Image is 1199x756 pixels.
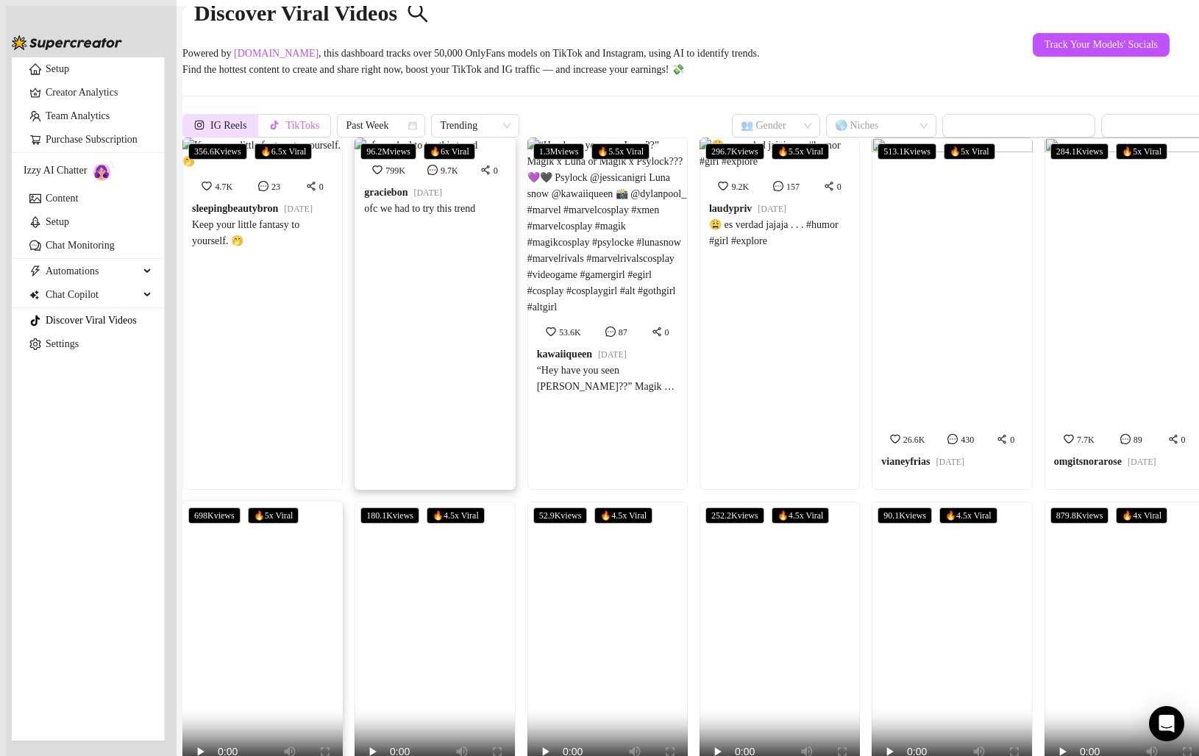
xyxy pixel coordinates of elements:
span: Powered by , this dashboard tracks over 50,000 OnlyFans models on TikTok and Instagram, using AI ... [182,46,760,78]
a: 1.3Mviews🔥5.5x Viral“Hey have you seen Luna??” Magik x Luna or Magik x Psylock??? 💜🖤 Psylock @jes... [527,138,688,490]
span: heart [718,181,728,191]
span: 🔥 5 x Viral [1116,143,1167,160]
span: thunderbolt [29,265,41,277]
div: Keep your little fantasy to yourself. 🤭 [192,217,333,249]
span: heart [1064,434,1074,444]
span: [DATE] [758,204,786,214]
span: [DATE] [1128,457,1156,467]
span: Track Your Models' Socials [1045,39,1158,51]
span: 157 [786,182,800,192]
span: share-alt [997,434,1007,444]
strong: vianeyfrias [881,456,930,467]
a: Creator Analytics [46,81,152,104]
span: 799K [385,165,405,176]
span: share-alt [652,327,662,337]
span: 23 [271,182,280,192]
span: heart [546,327,556,337]
span: message [1120,434,1131,444]
span: 53.6K [559,327,581,338]
button: Video Views: 50K to 100M [942,114,1095,138]
span: Past Week [346,115,416,137]
span: 356.6K views [188,143,247,160]
span: eye [954,120,964,130]
a: Content [46,193,78,204]
span: Chat Copilot [46,283,139,307]
strong: sleepingbeautybron [192,203,278,214]
span: 0 [665,327,669,338]
span: 🔥 4.5 x Viral [594,507,652,524]
a: 356.6Kviews🔥6.5x ViralKeep your little fantasy to yourself. 🤭4.7K230sleepingbeautybron[DATE]Keep ... [182,138,343,490]
span: 0 [494,165,498,176]
span: [DATE] [598,349,627,360]
span: message [773,181,783,191]
span: [DATE] [284,204,313,214]
span: message [605,327,616,337]
span: 26.6K [903,435,925,445]
span: message [947,434,958,444]
a: Setup [46,63,69,74]
button: Track Your Models' Socials [1033,33,1170,57]
span: 🔥 4.5 x Viral [427,507,485,524]
img: Chat Copilot [29,290,39,300]
span: calendar [408,121,417,130]
span: 🔥 5.5 x Viral [772,143,830,160]
span: heart [202,181,212,191]
span: 9.2K [731,182,749,192]
span: instagram [194,120,204,130]
span: search [407,1,429,24]
span: share-alt [824,181,834,191]
span: 🔥 4.5 x Viral [939,507,997,524]
span: heart [890,434,900,444]
a: 513.1Kviews🔥5x Viral26.6K4300vianeyfrias[DATE] [872,138,1032,490]
span: message [427,165,438,175]
span: 9.7K [441,165,458,176]
span: 284.1K views [1050,143,1109,160]
img: Keep your little fantasy to yourself. 🤭 [182,138,343,170]
span: 180.1K views [360,507,419,524]
div: Open Intercom Messenger [1149,706,1184,741]
span: [DATE] [413,188,442,198]
span: Izzy AI Chatter [24,163,87,179]
span: Automations [46,260,139,283]
img: logo-BBDzfeDw.svg [12,35,122,50]
div: ofc we had to try this trend [364,201,475,217]
a: Purchase Subscription [46,128,152,151]
span: 252.2K views [705,507,764,524]
div: IG Reels [210,115,246,137]
a: Setup [46,216,69,227]
strong: kawaiiqueen [537,349,592,360]
span: 7.7K [1077,435,1095,445]
span: 0 [1181,435,1186,445]
span: 89 [1134,435,1142,445]
span: 0 [1010,435,1014,445]
a: Discover Viral Videos [46,315,137,326]
span: 🔥 6 x Viral [424,143,475,160]
strong: graciebon [364,187,408,198]
span: 0 [319,182,324,192]
span: 🔥 4 x Viral [1116,507,1167,524]
span: share-alt [480,165,491,175]
span: 🔥 5.5 x Viral [591,143,650,160]
span: 296.7K views [705,143,764,160]
div: 😩 es verdad jajaja . . . #humor #girl #explore [709,217,850,249]
span: 🔥 4.5 x Viral [772,507,830,524]
span: Video Views: 50K to 100M [970,120,1084,132]
span: tik-tok [269,120,280,130]
span: 90.1K views [878,507,932,524]
span: heart [372,165,383,175]
strong: omgitsnorarose [1054,456,1122,467]
span: 🔥 5 x Viral [944,143,995,160]
a: 296.7Kviews🔥5.5x Viral😩 es verdad jajaja . . . #humor #girl #explore9.2K1570laudypriv[DATE]😩 es v... [700,138,860,490]
span: share-alt [306,181,316,191]
div: “Hey have you seen [PERSON_NAME]??” Magik x [PERSON_NAME] or Magik x Psylock??? 💜🖤 Psylock @jessi... [537,363,678,395]
span: [DATE] [936,457,964,467]
span: 513.1K views [878,143,936,160]
span: 🔥 6.5 x Viral [255,143,313,160]
span: 698K views [188,507,241,524]
img: AI Chatter [93,160,115,181]
span: Trending [440,115,510,137]
img: 😩 es verdad jajaja . . . #humor #girl #explore [700,138,860,170]
span: team [1113,120,1123,130]
img: “Hey have you seen Luna??” Magik x Luna or Magik x Psylock??? 💜🖤 Psylock @jessicanigri Luna snow ... [527,138,688,315]
div: TikToks [285,115,319,137]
